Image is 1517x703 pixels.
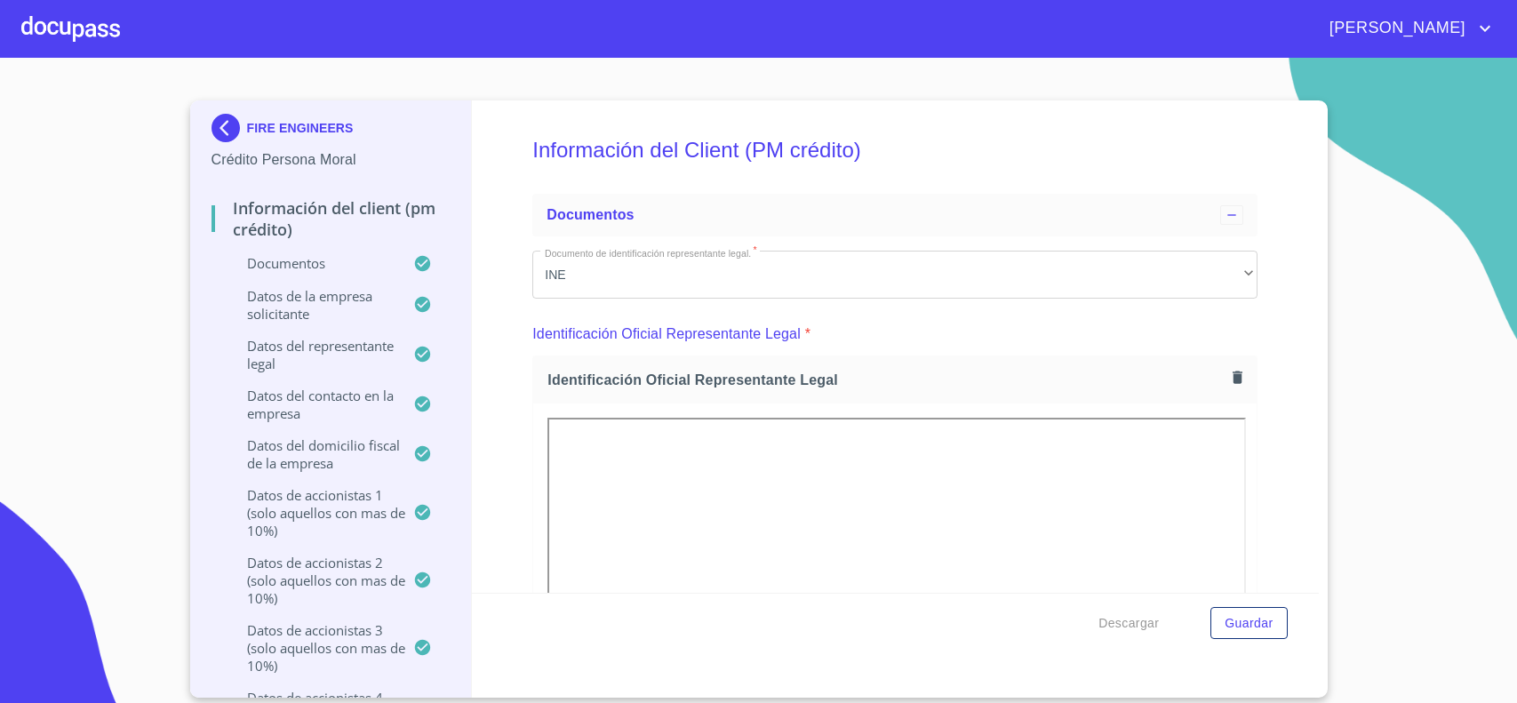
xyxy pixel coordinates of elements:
[247,121,354,135] p: FIRE ENGINEERS
[212,197,451,240] p: Información del Client (PM crédito)
[212,387,414,422] p: Datos del contacto en la empresa
[547,207,634,222] span: Documentos
[532,194,1258,236] div: Documentos
[1225,612,1273,635] span: Guardar
[212,486,414,539] p: Datos de accionistas 1 (solo aquellos con mas de 10%)
[212,554,414,607] p: Datos de accionistas 2 (solo aquellos con mas de 10%)
[532,114,1258,187] h5: Información del Client (PM crédito)
[1210,607,1287,640] button: Guardar
[1091,607,1166,640] button: Descargar
[1316,14,1496,43] button: account of current user
[212,114,247,142] img: Docupass spot blue
[212,436,414,472] p: Datos del domicilio fiscal de la empresa
[532,251,1258,299] div: INE
[1316,14,1474,43] span: [PERSON_NAME]
[532,324,801,345] p: Identificación Oficial Representante Legal
[212,337,414,372] p: Datos del representante legal
[212,621,414,675] p: Datos de accionistas 3 (solo aquellos con mas de 10%)
[212,254,414,272] p: Documentos
[1098,612,1159,635] span: Descargar
[547,371,1226,389] span: Identificación Oficial Representante Legal
[212,114,451,149] div: FIRE ENGINEERS
[212,287,414,323] p: Datos de la empresa solicitante
[212,149,451,171] p: Crédito Persona Moral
